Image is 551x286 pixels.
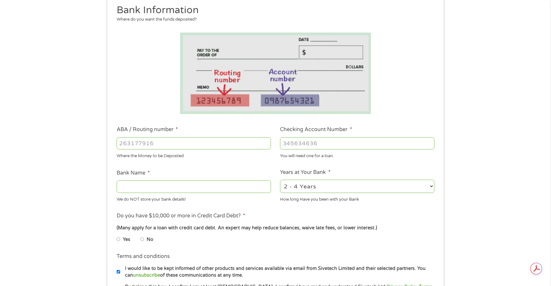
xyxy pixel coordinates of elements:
div: Where the Money to be Deposited [117,151,271,159]
input: 345634636 [280,137,434,149]
div: Where do you want the funds deposited? [117,16,430,23]
label: No [147,236,153,243]
label: Bank Name [117,170,150,176]
label: Yes [123,236,130,243]
img: Routing number location [180,33,371,114]
h2: Bank Information [117,4,430,17]
label: Do you have $10,000 or more in Credit Card Debt? [117,213,245,219]
div: You will need one for a loan. [280,151,434,159]
label: ABA / Routing number [117,126,178,133]
div: How long Have you been with your Bank [280,194,434,203]
label: Checking Account Number [280,126,352,133]
a: unsubscribe [133,272,160,278]
div: (Many apply for a loan with credit card debt. An expert may help reduce balances, waive late fees... [117,224,434,232]
div: We do NOT store your bank details! [117,194,271,203]
label: Years at Your Bank [280,169,330,176]
label: Terms and conditions [117,253,170,260]
label: I would like to be kept informed of other products and services available via email from Sivetech... [120,265,436,279]
input: 263177916 [117,137,271,149]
